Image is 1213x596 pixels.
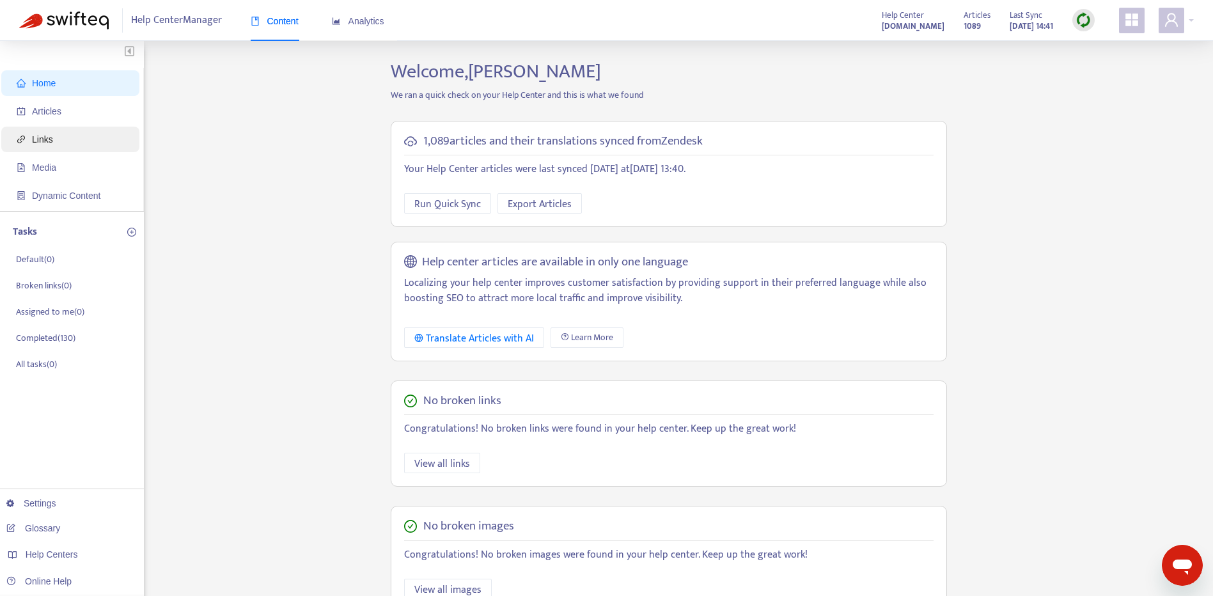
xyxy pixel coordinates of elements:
[508,196,572,212] span: Export Articles
[17,107,26,116] span: account-book
[423,519,514,534] h5: No broken images
[26,549,78,560] span: Help Centers
[131,8,222,33] span: Help Center Manager
[414,331,534,347] div: Translate Articles with AI
[422,255,688,270] h5: Help center articles are available in only one language
[882,19,944,33] a: [DOMAIN_NAME]
[17,79,26,88] span: home
[32,78,56,88] span: Home
[32,134,53,145] span: Links
[414,196,481,212] span: Run Quick Sync
[16,305,84,318] p: Assigned to me ( 0 )
[404,547,934,563] p: Congratulations! No broken images were found in your help center. Keep up the great work!
[404,135,417,148] span: cloud-sync
[381,88,957,102] p: We ran a quick check on your Help Center and this is what we found
[1124,12,1139,27] span: appstore
[251,17,260,26] span: book
[17,135,26,144] span: link
[404,453,480,473] button: View all links
[404,395,417,407] span: check-circle
[16,357,57,371] p: All tasks ( 0 )
[404,193,491,214] button: Run Quick Sync
[404,162,934,177] p: Your Help Center articles were last synced [DATE] at [DATE] 13:40 .
[423,134,703,149] h5: 1,089 articles and their translations synced from Zendesk
[964,19,981,33] strong: 1089
[16,253,54,266] p: Default ( 0 )
[16,331,75,345] p: Completed ( 130 )
[332,16,384,26] span: Analytics
[17,191,26,200] span: container
[882,8,924,22] span: Help Center
[32,106,61,116] span: Articles
[404,520,417,533] span: check-circle
[17,163,26,172] span: file-image
[414,456,470,472] span: View all links
[6,576,72,586] a: Online Help
[6,523,60,533] a: Glossary
[964,8,990,22] span: Articles
[423,394,501,409] h5: No broken links
[1010,8,1042,22] span: Last Sync
[497,193,582,214] button: Export Articles
[404,276,934,306] p: Localizing your help center improves customer satisfaction by providing support in their preferre...
[1076,12,1092,28] img: sync.dc5367851b00ba804db3.png
[404,327,544,348] button: Translate Articles with AI
[1162,545,1203,586] iframe: Button to launch messaging window
[16,279,72,292] p: Broken links ( 0 )
[251,16,299,26] span: Content
[32,191,100,201] span: Dynamic Content
[391,56,601,88] span: Welcome, [PERSON_NAME]
[19,12,109,29] img: Swifteq
[1164,12,1179,27] span: user
[1010,19,1053,33] strong: [DATE] 14:41
[13,224,37,240] p: Tasks
[127,228,136,237] span: plus-circle
[551,327,623,348] a: Learn More
[32,162,56,173] span: Media
[404,421,934,437] p: Congratulations! No broken links were found in your help center. Keep up the great work!
[332,17,341,26] span: area-chart
[6,498,56,508] a: Settings
[571,331,613,345] span: Learn More
[404,255,417,270] span: global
